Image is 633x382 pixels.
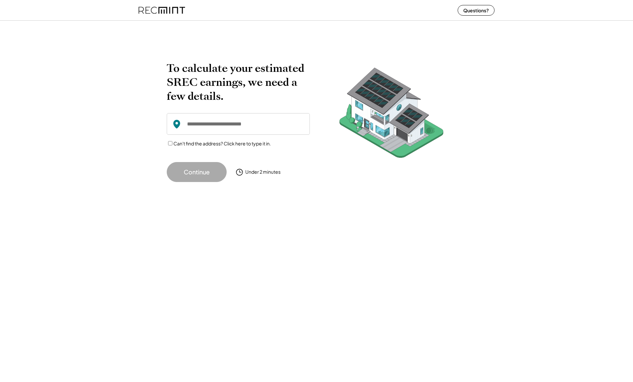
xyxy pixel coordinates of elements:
[167,61,310,103] h2: To calculate your estimated SREC earnings, we need a few details.
[167,162,227,182] button: Continue
[458,5,495,16] button: Questions?
[138,1,185,19] img: recmint-logotype%403x%20%281%29.jpeg
[326,61,456,168] img: RecMintArtboard%207.png
[245,169,281,175] div: Under 2 minutes
[173,140,271,146] label: Can't find the address? Click here to type it in.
